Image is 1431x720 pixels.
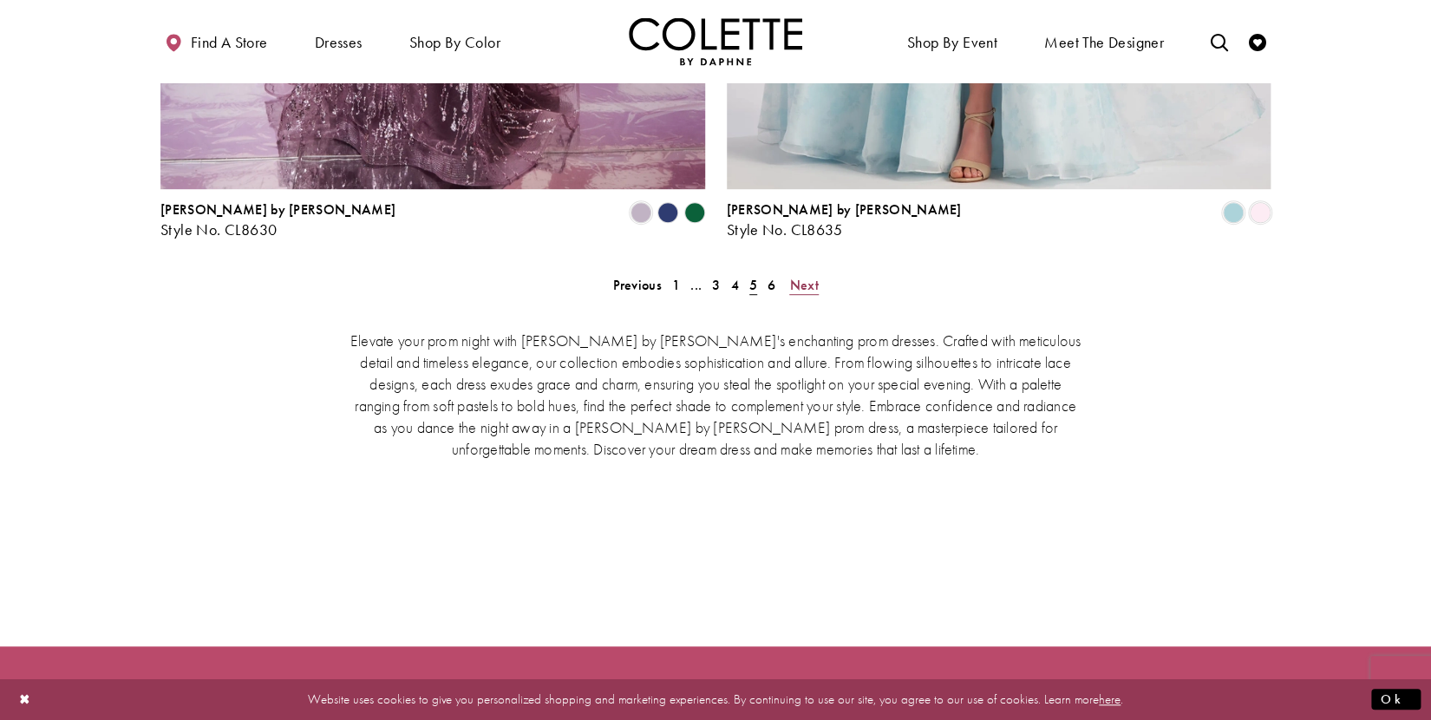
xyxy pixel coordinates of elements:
[667,272,685,298] a: 1
[1206,17,1232,65] a: Toggle search
[903,17,1002,65] span: Shop By Event
[789,276,818,294] span: Next
[768,276,775,294] span: 6
[629,17,802,65] a: Visit Home Page
[405,17,505,65] span: Shop by color
[657,202,678,223] i: Navy Blue
[409,34,500,51] span: Shop by color
[712,276,720,294] span: 3
[125,688,1306,711] p: Website uses cookies to give you personalized shopping and marketing experiences. By continuing t...
[1245,17,1271,65] a: Check Wishlist
[612,276,661,294] span: Previous
[1371,689,1421,710] button: Submit Dialog
[160,219,277,239] span: Style No. CL8630
[10,684,40,715] button: Close Dialog
[629,17,802,65] img: Colette by Daphne
[1099,691,1121,708] a: here
[315,34,363,51] span: Dresses
[347,330,1084,460] p: Elevate your prom night with [PERSON_NAME] by [PERSON_NAME]'s enchanting prom dresses. Crafted wi...
[672,276,680,294] span: 1
[684,202,705,223] i: Hunter Green
[707,272,725,298] a: 3
[685,272,707,298] a: ...
[727,219,842,239] span: Style No. CL8635
[907,34,997,51] span: Shop By Event
[762,272,781,298] a: 6
[310,17,367,65] span: Dresses
[1223,202,1244,223] i: Sky Blue
[160,202,395,239] div: Colette by Daphne Style No. CL8630
[727,202,962,239] div: Colette by Daphne Style No. CL8635
[690,276,702,294] span: ...
[744,272,762,298] span: Current page
[725,272,743,298] a: 4
[160,200,395,219] span: [PERSON_NAME] by [PERSON_NAME]
[607,272,666,298] a: Prev Page
[191,34,268,51] span: Find a store
[749,276,757,294] span: 5
[727,200,962,219] span: [PERSON_NAME] by [PERSON_NAME]
[730,276,738,294] span: 4
[1250,202,1271,223] i: Light Pink
[784,272,823,298] a: Next Page
[631,202,651,223] i: Heather
[1040,17,1168,65] a: Meet the designer
[1044,34,1164,51] span: Meet the designer
[160,17,271,65] a: Find a store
